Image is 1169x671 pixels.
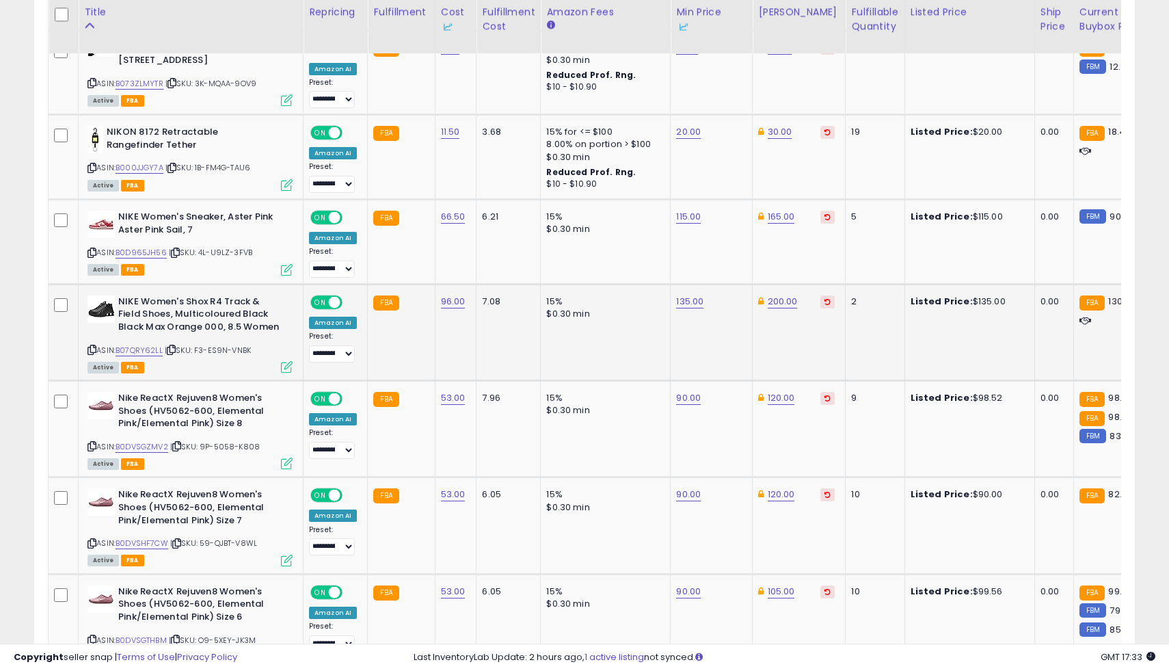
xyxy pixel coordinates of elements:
[911,41,973,54] b: Listed Price:
[309,332,357,363] div: Preset:
[107,126,273,155] b: NIKON 8172 Retractable Rangefinder Tether
[340,212,362,224] span: OFF
[309,78,357,109] div: Preset:
[546,126,660,138] div: 15% for <= $100
[116,538,168,549] a: B0DVSHF7CW
[165,162,250,173] span: | SKU: 1B-FM4G-TAU6
[768,391,795,405] a: 120.00
[911,210,973,223] b: Listed Price:
[118,42,284,70] b: Ontario Knife Company [STREET_ADDRESS]
[546,138,660,150] div: 8.00% on portion > $100
[911,295,1024,308] div: $135.00
[340,393,362,405] span: OFF
[121,458,144,470] span: FBA
[1079,392,1105,407] small: FBA
[1110,60,1132,73] span: 12.49
[1040,5,1068,34] div: Ship Price
[373,488,399,503] small: FBA
[1079,60,1106,74] small: FBM
[1040,586,1063,598] div: 0.00
[546,392,660,404] div: 15%
[546,501,660,514] div: $0.30 min
[546,223,660,235] div: $0.30 min
[676,19,747,34] div: Some or all of the values in this column are provided from Inventory Lab.
[676,125,701,139] a: 20.00
[312,393,329,405] span: ON
[851,488,893,501] div: 10
[1108,410,1133,423] span: 98.52
[911,5,1029,19] div: Listed Price
[116,441,168,453] a: B0DVSGZMV2
[911,295,973,308] b: Listed Price:
[482,211,530,223] div: 6.21
[165,78,256,89] span: | SKU: 3K-MQAA-9OV9
[121,555,144,566] span: FBA
[1079,5,1150,34] div: Current Buybox Price
[768,585,795,598] a: 105.00
[312,586,329,598] span: ON
[584,650,644,663] a: 1 active listing
[1040,211,1063,223] div: 0.00
[121,264,144,276] span: FBA
[414,651,1156,664] div: Last InventoryLab Update: 2 hours ago, not synced.
[911,211,1024,223] div: $115.00
[1079,411,1105,426] small: FBA
[88,42,293,105] div: ASIN:
[546,598,660,610] div: $0.30 min
[88,392,293,468] div: ASIN:
[1108,585,1133,598] span: 99.55
[482,392,530,404] div: 7.96
[546,54,660,66] div: $0.30 min
[84,5,297,19] div: Title
[482,295,530,308] div: 7.08
[441,19,471,34] div: Some or all of the values in this column are provided from Inventory Lab.
[373,392,399,407] small: FBA
[546,179,660,190] div: $10 - $10.90
[482,5,535,34] div: Fulfillment Cost
[340,586,362,598] span: OFF
[851,295,893,308] div: 2
[309,525,357,556] div: Preset:
[88,488,115,516] img: 31hQwGQx+gL._SL40_.jpg
[118,211,284,239] b: NIKE Women's Sneaker, Aster Pink Aster Pink Sail, 7
[373,211,399,226] small: FBA
[309,162,357,193] div: Preset:
[118,586,284,627] b: Nike ReactX Rejuven8 Women's Shoes (HV5062-600, Elemental Pink/Elemental Pink) Size 6
[676,488,701,501] a: 90.00
[758,5,839,19] div: [PERSON_NAME]
[1079,209,1106,224] small: FBM
[1040,126,1063,138] div: 0.00
[309,510,357,522] div: Amazon AI
[309,247,357,278] div: Preset:
[676,585,701,598] a: 90.00
[88,586,115,613] img: 31hQwGQx+gL._SL40_.jpg
[441,488,466,501] a: 53.00
[482,586,530,598] div: 6.05
[1079,488,1105,503] small: FBA
[373,126,399,141] small: FBA
[373,586,399,601] small: FBA
[851,126,893,138] div: 19
[676,210,701,224] a: 115.00
[546,211,660,223] div: 15%
[768,125,792,139] a: 30.00
[768,295,798,308] a: 200.00
[1101,650,1155,663] span: 2025-10-11 17:33 GMT
[312,127,329,139] span: ON
[312,296,329,308] span: ON
[88,488,293,564] div: ASIN:
[309,232,357,244] div: Amazon AI
[177,650,237,663] a: Privacy Policy
[1040,488,1063,501] div: 0.00
[116,345,163,356] a: B07QRY62LL
[676,295,703,308] a: 135.00
[851,5,898,34] div: Fulfillable Quantity
[546,586,660,598] div: 15%
[546,5,664,19] div: Amazon Fees
[88,555,119,566] span: All listings currently available for purchase on Amazon
[88,362,119,373] span: All listings currently available for purchase on Amazon
[441,585,466,598] a: 53.00
[88,180,119,192] span: All listings currently available for purchase on Amazon
[546,308,660,320] div: $0.30 min
[121,180,144,192] span: FBA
